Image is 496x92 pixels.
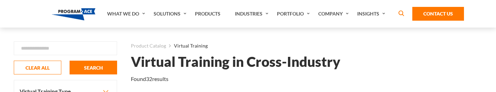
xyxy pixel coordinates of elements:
button: CLEAR ALL [14,61,61,74]
em: 32 [146,75,152,82]
a: Contact Us [412,7,464,21]
li: Virtual Training [166,41,208,50]
p: Found results [131,75,168,83]
img: Program-Ace [52,8,95,20]
a: Product Catalog [131,41,166,50]
h1: Virtual Training in Cross-Industry [131,56,340,68]
nav: breadcrumb [131,41,482,50]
